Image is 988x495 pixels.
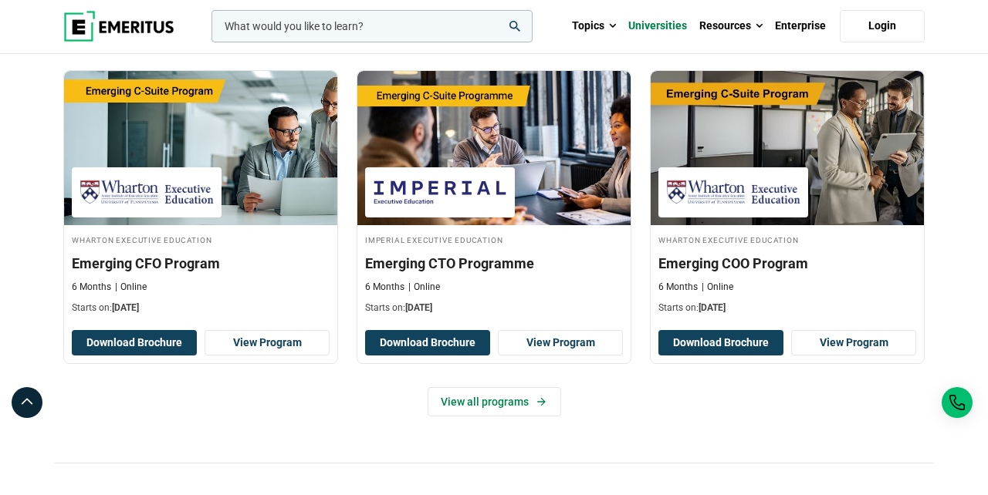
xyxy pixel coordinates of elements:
a: Supply Chain and Operations Course by Wharton Executive Education - September 23, 2025 Wharton Ex... [651,71,924,322]
img: Imperial Executive Education [373,175,507,210]
p: Starts on: [658,301,916,315]
a: View all programs [428,387,561,416]
p: Online [702,281,733,294]
p: 6 Months [658,281,698,294]
input: woocommerce-product-search-field-0 [211,10,533,42]
button: Download Brochure [658,330,783,356]
span: [DATE] [699,302,726,313]
span: [DATE] [112,302,139,313]
h3: Emerging CFO Program [72,254,330,273]
h4: Imperial Executive Education [365,233,623,246]
button: Download Brochure [72,330,197,356]
h3: Emerging COO Program [658,254,916,273]
img: Emerging CTO Programme | Online Business Management Course [357,71,631,225]
p: 6 Months [72,281,111,294]
a: View Program [205,330,330,356]
a: Login [840,10,925,42]
a: View Program [498,330,623,356]
p: Online [408,281,440,294]
p: Starts on: [72,301,330,315]
p: 6 Months [365,281,404,294]
h3: Emerging CTO Programme [365,254,623,273]
span: [DATE] [405,302,432,313]
h4: Wharton Executive Education [658,233,916,246]
img: Emerging COO Program | Online Supply Chain and Operations Course [651,71,924,225]
button: Download Brochure [365,330,490,356]
a: Business Management Course by Imperial Executive Education - September 25, 2025 Imperial Executiv... [357,71,631,322]
img: Wharton Executive Education [80,175,214,210]
img: Wharton Executive Education [666,175,800,210]
a: Finance Course by Wharton Executive Education - September 25, 2025 Wharton Executive Education Wh... [64,71,337,322]
img: Emerging CFO Program | Online Finance Course [64,71,337,225]
h4: Wharton Executive Education [72,233,330,246]
p: Online [115,281,147,294]
a: View Program [791,330,916,356]
p: Starts on: [365,301,623,315]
